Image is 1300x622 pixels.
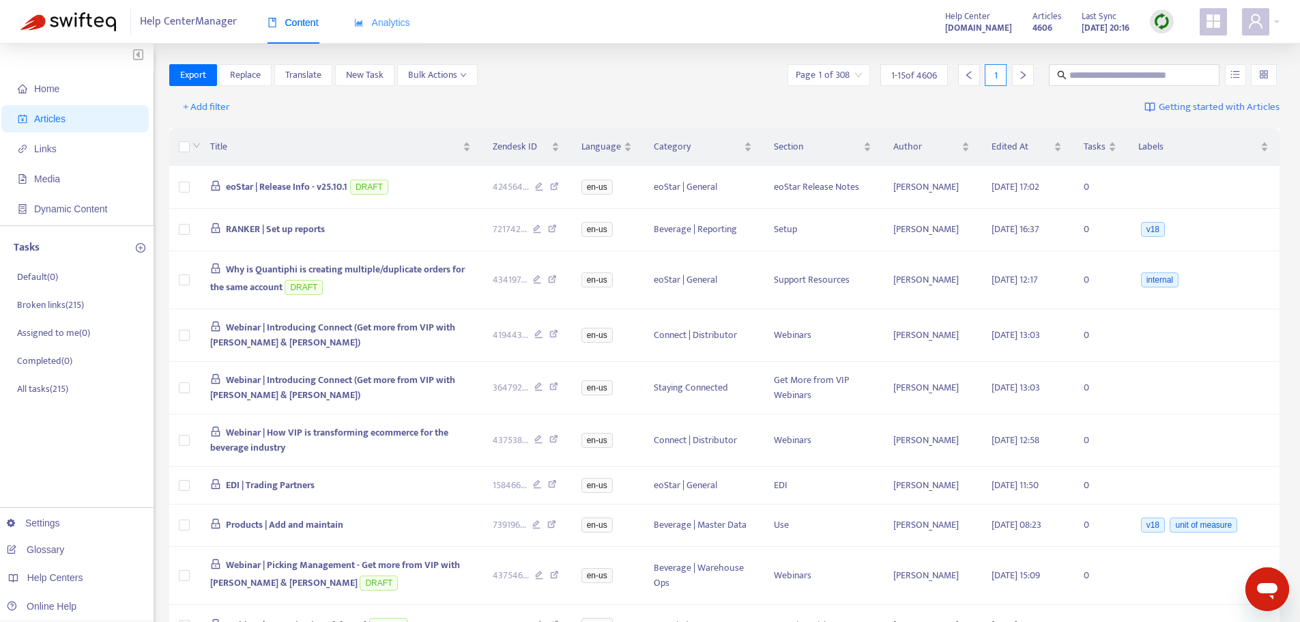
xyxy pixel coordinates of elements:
[1127,128,1280,166] th: Labels
[493,328,528,343] span: 419443 ...
[643,209,763,252] td: Beverage | Reporting
[581,380,613,395] span: en-us
[891,68,937,83] span: 1 - 15 of 4606
[992,221,1039,237] span: [DATE] 16:37
[230,68,261,83] span: Replace
[210,425,449,455] span: Webinar | How VIP is transforming ecommerce for the beverage industry
[581,222,613,237] span: en-us
[763,547,882,605] td: Webinars
[34,143,57,154] span: Links
[882,362,981,414] td: [PERSON_NAME]
[34,203,107,214] span: Dynamic Content
[210,557,461,591] span: Webinar | Picking Management - Get more from VIP with [PERSON_NAME] & [PERSON_NAME]
[893,139,959,154] span: Author
[219,64,272,86] button: Replace
[763,505,882,548] td: Use
[493,478,527,493] span: 158466 ...
[482,128,570,166] th: Zendesk ID
[183,99,230,115] span: + Add filter
[1032,20,1052,36] strong: 4606
[992,139,1051,154] span: Edited At
[18,174,27,184] span: file-image
[643,362,763,414] td: Staying Connected
[210,180,221,191] span: lock
[1141,518,1165,533] span: v18
[350,180,388,195] span: DRAFT
[226,517,343,533] span: Products | Add and maintain
[570,128,643,166] th: Language
[581,180,613,195] span: en-us
[945,20,1012,36] a: [DOMAIN_NAME]
[1073,309,1127,362] td: 0
[1073,362,1127,414] td: 0
[18,114,27,124] span: account-book
[20,12,116,31] img: Swifteq
[226,221,325,237] span: RANKER | Set up reports
[643,309,763,362] td: Connect | Distributor
[173,96,240,118] button: + Add filter
[763,166,882,209] td: eoStar Release Notes
[882,414,981,467] td: [PERSON_NAME]
[1073,414,1127,467] td: 0
[493,272,527,287] span: 434197 ...
[226,477,315,493] span: EDI | Trading Partners
[882,467,981,505] td: [PERSON_NAME]
[882,166,981,209] td: [PERSON_NAME]
[1141,272,1179,287] span: internal
[17,326,90,340] p: Assigned to me ( 0 )
[460,72,467,79] span: down
[7,544,64,555] a: Glossary
[210,320,456,350] span: Webinar | Introducing Connect (Get more from VIP with [PERSON_NAME] & [PERSON_NAME])
[654,139,741,154] span: Category
[493,568,529,583] span: 437546 ...
[763,128,882,166] th: Section
[274,64,332,86] button: Translate
[1247,13,1264,29] span: user
[643,251,763,309] td: eoStar | General
[408,68,467,83] span: Bulk Actions
[210,139,461,154] span: Title
[581,272,613,287] span: en-us
[643,166,763,209] td: eoStar | General
[34,173,60,184] span: Media
[210,559,221,569] span: lock
[882,209,981,252] td: [PERSON_NAME]
[169,64,217,86] button: Export
[1018,70,1028,80] span: right
[581,478,613,493] span: en-us
[493,380,528,395] span: 364792 ...
[136,243,145,253] span: plus-circle
[992,327,1040,343] span: [DATE] 13:03
[882,505,981,548] td: [PERSON_NAME]
[1144,96,1280,118] a: Getting started with Articles
[1245,567,1289,611] iframe: Button to launch messaging window
[882,547,981,605] td: [PERSON_NAME]
[210,263,221,274] span: lock
[360,576,398,591] span: DRAFT
[1073,166,1127,209] td: 0
[1073,251,1127,309] td: 0
[1082,20,1129,36] strong: [DATE] 20:16
[14,240,40,256] p: Tasks
[210,518,221,529] span: lock
[643,414,763,467] td: Connect | Distributor
[882,309,981,362] td: [PERSON_NAME]
[1073,467,1127,505] td: 0
[7,601,76,612] a: Online Help
[1138,139,1258,154] span: Labels
[643,547,763,605] td: Beverage | Warehouse Ops
[192,141,201,150] span: down
[1073,209,1127,252] td: 0
[992,432,1039,448] span: [DATE] 12:58
[140,9,237,35] span: Help Center Manager
[335,64,394,86] button: New Task
[763,209,882,252] td: Setup
[346,68,384,83] span: New Task
[882,128,981,166] th: Author
[981,128,1073,166] th: Edited At
[493,180,529,195] span: 424564 ...
[1153,13,1170,30] img: sync.dc5367851b00ba804db3.png
[1205,13,1222,29] span: appstore
[581,139,621,154] span: Language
